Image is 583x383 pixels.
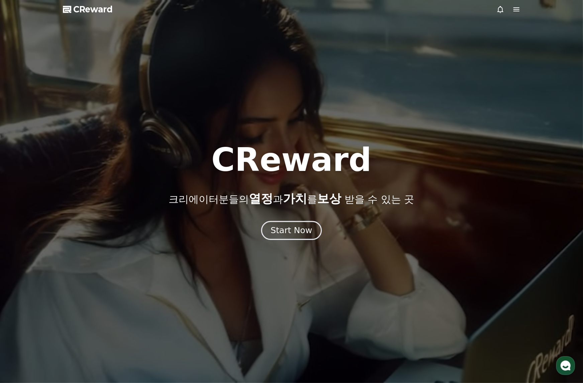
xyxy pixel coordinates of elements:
span: 가치 [283,192,307,205]
span: CReward [74,4,113,15]
a: CReward [63,4,113,15]
span: 설정 [103,222,111,227]
div: Start Now [271,225,312,236]
h1: CReward [211,144,372,176]
a: 홈 [2,212,44,229]
p: 크리에이터분들의 과 를 받을 수 있는 곳 [169,192,414,205]
span: 홈 [21,222,25,227]
a: 설정 [86,212,128,229]
span: 열정 [249,192,273,205]
button: Start Now [261,221,322,240]
span: 대화 [61,222,69,228]
span: 보상 [317,192,341,205]
a: 대화 [44,212,86,229]
a: Start Now [263,228,320,234]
